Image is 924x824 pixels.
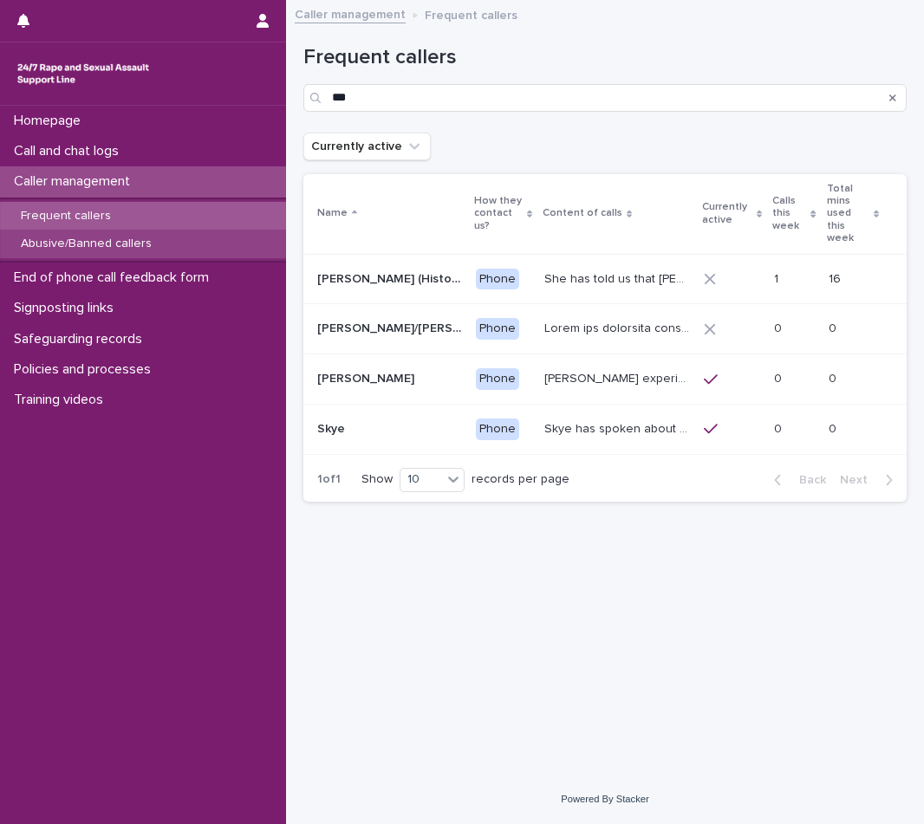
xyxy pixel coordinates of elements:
[476,418,519,440] div: Phone
[544,368,693,386] p: Samantha experienced raped in her house by someone who stole her keys, it has been reported, the ...
[7,209,125,224] p: Frequent callers
[425,4,517,23] p: Frequent callers
[7,392,117,408] p: Training videos
[474,191,523,236] p: How they contact us?
[774,368,785,386] p: 0
[317,368,418,386] p: [PERSON_NAME]
[833,472,907,488] button: Next
[317,269,465,287] p: Alison (Historic Plan)
[400,470,442,489] div: 10
[7,113,94,129] p: Homepage
[829,418,840,437] p: 0
[760,472,833,488] button: Back
[774,269,782,287] p: 1
[7,143,133,159] p: Call and chat logs
[361,472,393,487] p: Show
[303,133,431,160] button: Currently active
[303,45,907,70] h1: Frequent callers
[840,474,878,486] span: Next
[476,318,519,340] div: Phone
[303,84,907,112] input: Search
[543,204,622,223] p: Content of calls
[472,472,569,487] p: records per page
[295,3,406,23] a: Caller management
[789,474,826,486] span: Back
[7,300,127,316] p: Signposting links
[544,269,693,287] p: She has told us that Prince Andrew was involved with her abuse. Men from Hollywood (or 'Hollywood...
[544,418,693,437] p: Skye has spoken about wanting to self-harm, or having self-harmed. They may also speak about bein...
[774,318,785,336] p: 0
[829,368,840,386] p: 0
[702,198,752,230] p: Currently active
[561,794,648,804] a: Powered By Stacker
[303,404,907,454] tr: SkyeSkye PhoneSkye has spoken about wanting to [MEDICAL_DATA], or having self-harmed. They may al...
[476,368,519,390] div: Phone
[827,179,869,249] p: Total mins used this week
[7,269,223,286] p: End of phone call feedback form
[7,173,144,190] p: Caller management
[476,269,519,290] div: Phone
[303,304,907,354] tr: [PERSON_NAME]/[PERSON_NAME][PERSON_NAME]/[PERSON_NAME] PhoneLorem ips dolorsita conse adipisci el...
[14,56,153,91] img: rhQMoQhaT3yELyF149Cw
[317,204,348,223] p: Name
[7,331,156,347] p: Safeguarding records
[7,361,165,378] p: Policies and processes
[544,318,693,336] p: Jamie has described being sexually abused by both parents. Jamie was put into care when young (5/...
[303,354,907,405] tr: [PERSON_NAME][PERSON_NAME] Phone[PERSON_NAME] experienced raped in her house by someone who stole...
[303,254,907,304] tr: [PERSON_NAME] (Historic Plan)[PERSON_NAME] (Historic Plan) PhoneShe has told us that [PERSON_NAME...
[829,318,840,336] p: 0
[774,418,785,437] p: 0
[317,418,348,437] p: Skye
[829,269,844,287] p: 16
[303,458,355,501] p: 1 of 1
[317,318,465,336] p: [PERSON_NAME]/[PERSON_NAME]
[772,191,806,236] p: Calls this week
[7,237,166,251] p: Abusive/Banned callers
